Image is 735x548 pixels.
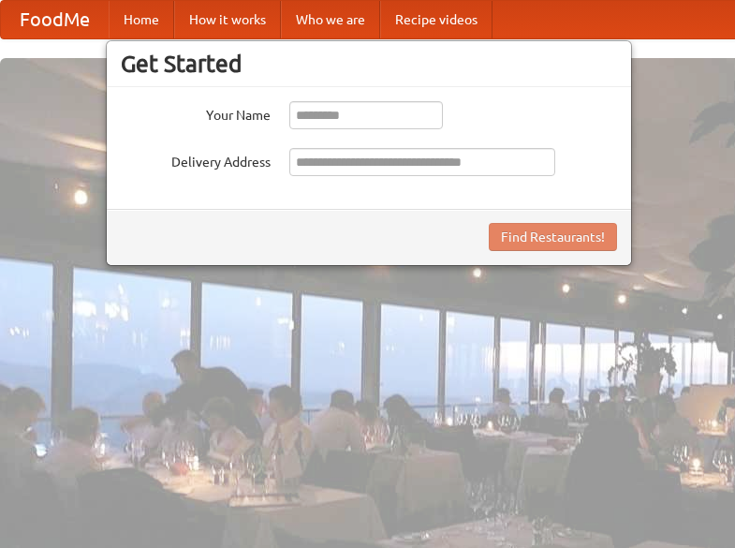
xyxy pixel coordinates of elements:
[121,101,271,125] label: Your Name
[1,1,109,38] a: FoodMe
[121,148,271,171] label: Delivery Address
[489,223,617,251] button: Find Restaurants!
[380,1,492,38] a: Recipe videos
[174,1,281,38] a: How it works
[109,1,174,38] a: Home
[281,1,380,38] a: Who we are
[121,50,617,78] h3: Get Started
